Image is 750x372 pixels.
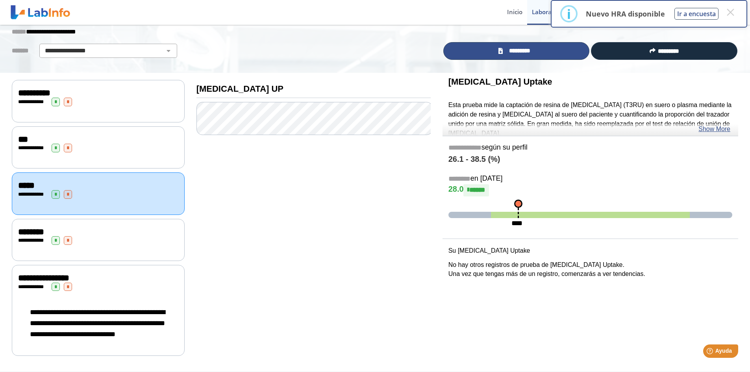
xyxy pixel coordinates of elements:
h5: según su perfil [448,143,732,152]
h4: 28.0 [448,184,732,196]
b: [MEDICAL_DATA] Uptake [448,77,552,87]
h5: en [DATE] [448,174,732,183]
a: Show More [698,124,730,134]
p: Nuevo HRA disponible [586,9,665,19]
button: Ir a encuesta [674,8,719,20]
p: Su [MEDICAL_DATA] Uptake [448,246,732,255]
iframe: Help widget launcher [680,341,741,363]
p: No hay otros registros de prueba de [MEDICAL_DATA] Uptake. Una vez que tengas más de un registro,... [448,260,732,279]
b: [MEDICAL_DATA] UP [196,84,283,94]
p: Esta prueba mide la captación de resina de [MEDICAL_DATA] (T3RU) en suero o plasma mediante la ad... [448,100,732,138]
h4: 26.1 - 38.5 (%) [448,155,732,164]
button: Close this dialog [723,5,737,19]
div: i [567,7,571,21]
